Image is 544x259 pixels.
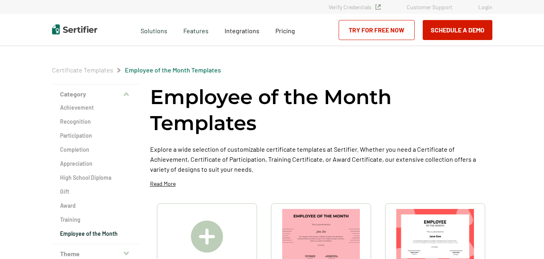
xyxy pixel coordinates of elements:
[52,24,97,34] img: Sertifier | Digital Credentialing Platform
[275,25,295,35] a: Pricing
[60,160,132,168] a: Appreciation
[60,132,132,140] a: Participation
[183,25,209,35] span: Features
[478,4,492,10] a: Login
[191,221,223,253] img: Create A Blank Certificate
[52,104,140,244] div: Category
[52,66,221,74] div: Breadcrumb
[150,180,176,188] p: Read More
[225,25,259,35] a: Integrations
[60,202,132,210] a: Award
[339,20,415,40] a: Try for Free Now
[52,84,140,104] button: Category
[60,118,132,126] a: Recognition
[60,216,132,224] a: Training
[150,144,492,174] p: Explore a wide selection of customizable certificate templates at Sertifier. Whether you need a C...
[275,27,295,34] span: Pricing
[60,174,132,182] a: High School Diploma
[141,25,167,35] span: Solutions
[60,146,132,154] a: Completion
[60,188,132,196] a: Gift
[329,4,381,10] a: Verify Credentials
[52,66,113,74] a: Certificate Templates
[407,4,452,10] a: Customer Support
[225,27,259,34] span: Integrations
[375,4,381,10] img: Verified
[150,84,492,136] h1: Employee of the Month Templates
[60,104,132,112] a: Achievement
[125,66,221,74] a: Employee of the Month Templates
[60,230,132,238] a: Employee of the Month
